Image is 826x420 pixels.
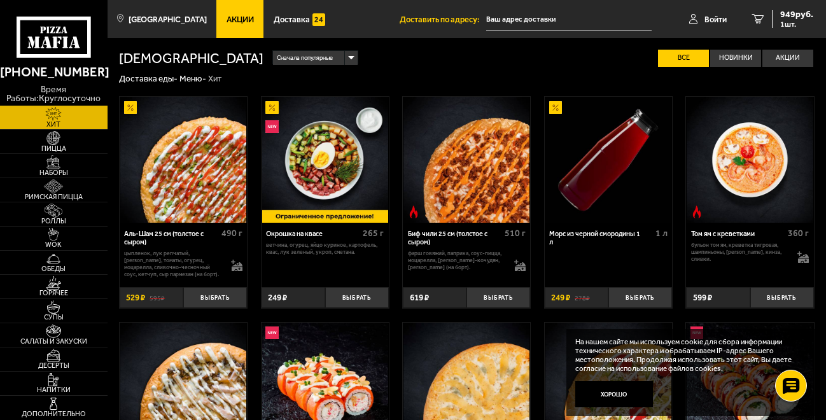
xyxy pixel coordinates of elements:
p: На нашем сайте мы используем cookie для сбора информации технического характера и обрабатываем IP... [575,337,798,373]
s: 595 ₽ [150,293,165,302]
img: Аль-Шам 25 см (толстое с сыром) [120,97,246,223]
button: Хорошо [575,381,653,407]
span: Акции [227,15,254,24]
img: Морс из черной смородины 1 л [545,97,671,223]
div: Том ям с креветками [691,230,785,239]
span: 265 г [363,228,384,239]
p: ветчина, огурец, яйцо куриное, картофель, квас, лук зеленый, укроп, сметана. [266,242,384,256]
label: Новинки [710,50,761,67]
p: цыпленок, лук репчатый, [PERSON_NAME], томаты, огурец, моцарелла, сливочно-чесночный соус, кетчуп... [124,250,222,277]
button: Выбрать [466,287,530,308]
span: 529 ₽ [126,293,145,302]
span: 510 г [505,228,526,239]
h1: [DEMOGRAPHIC_DATA] [119,52,263,66]
img: Биф чили 25 см (толстое с сыром) [403,97,529,223]
div: Окрошка на квасе [266,230,360,239]
span: 619 ₽ [410,293,429,302]
a: АкционныйМорс из черной смородины 1 л [545,97,672,223]
span: 360 г [788,228,809,239]
div: Хит [208,73,222,85]
button: Выбрать [608,287,672,308]
img: Острое блюдо [690,206,703,218]
div: Морс из черной смородины 1 л [549,230,652,247]
span: Войти [704,15,727,24]
img: Акционный [124,101,137,114]
img: Новинка [265,120,278,133]
div: Биф чили 25 см (толстое с сыром) [408,230,501,247]
span: 249 ₽ [551,293,570,302]
input: Ваш адрес доставки [486,8,652,31]
span: 249 ₽ [268,293,287,302]
a: АкционныйНовинкаОкрошка на квасе [262,97,389,223]
a: Доставка еды- [119,73,178,83]
button: Выбрать [750,287,814,308]
img: Акционный [265,101,278,114]
span: 490 г [221,228,242,239]
img: Акционный [549,101,562,114]
img: Острое блюдо [407,206,420,218]
div: Аль-Шам 25 см (толстое с сыром) [124,230,218,247]
s: 278 ₽ [575,293,590,302]
img: Новинка [265,326,278,339]
span: 1 л [655,228,668,239]
a: Острое блюдоТом ям с креветками [686,97,813,223]
img: Окрошка на квасе [262,97,388,223]
label: Все [658,50,709,67]
p: фарш говяжий, паприка, соус-пицца, моцарелла, [PERSON_NAME]-кочудян, [PERSON_NAME] (на борт). [408,250,506,270]
span: 599 ₽ [693,293,712,302]
a: АкционныйАль-Шам 25 см (толстое с сыром) [120,97,247,223]
img: Новинка [690,326,703,339]
span: Сначала популярные [277,50,333,66]
img: Том ям с креветками [687,97,813,223]
span: 1 шт. [780,20,813,28]
span: Доставка [274,15,310,24]
span: 949 руб. [780,10,813,19]
img: 15daf4d41897b9f0e9f617042186c801.svg [312,13,325,26]
label: Акции [762,50,813,67]
span: Доставить по адресу: [400,15,486,24]
button: Выбрать [325,287,389,308]
span: [GEOGRAPHIC_DATA] [129,15,207,24]
p: бульон том ям, креветка тигровая, шампиньоны, [PERSON_NAME], кинза, сливки. [691,242,789,262]
button: Выбрать [183,287,247,308]
a: Острое блюдоБиф чили 25 см (толстое с сыром) [403,97,530,223]
a: Меню- [179,73,206,83]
